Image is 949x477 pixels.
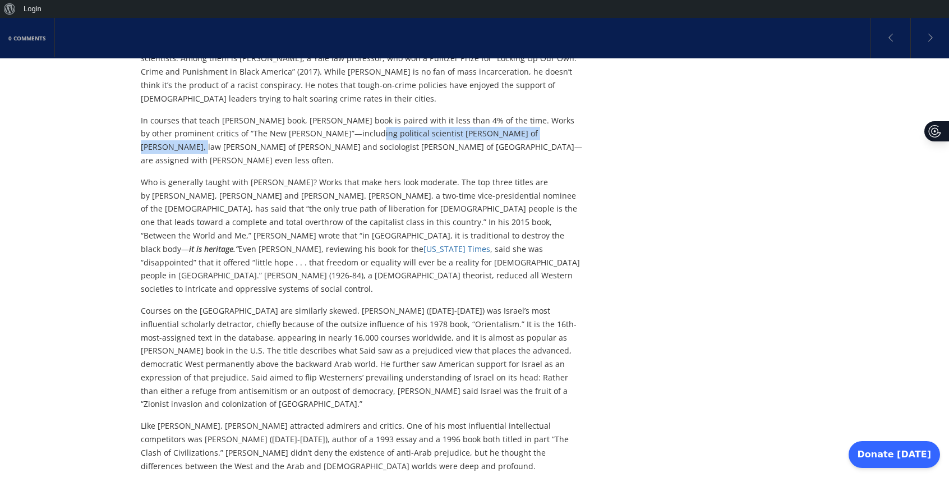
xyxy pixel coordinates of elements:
[141,25,586,106] p: [PERSON_NAME] argues that America’s war on drugs is akin to [PERSON_NAME]—a system designed to co...
[141,419,586,473] p: Like [PERSON_NAME], [PERSON_NAME] attracted admirers and critics. One of his most influential int...
[141,304,586,411] p: Courses on the [GEOGRAPHIC_DATA] are similarly skewed. [PERSON_NAME] ([DATE]-[DATE]) was Israel’s...
[141,176,586,296] p: Who is generally taught with [PERSON_NAME]? Works that make hers look moderate. The top three tit...
[423,244,490,254] a: [US_STATE] Times
[141,114,586,167] p: In courses that teach [PERSON_NAME] book, [PERSON_NAME] book is paired with it less than 4% of th...
[189,244,238,254] em: it is heritage.”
